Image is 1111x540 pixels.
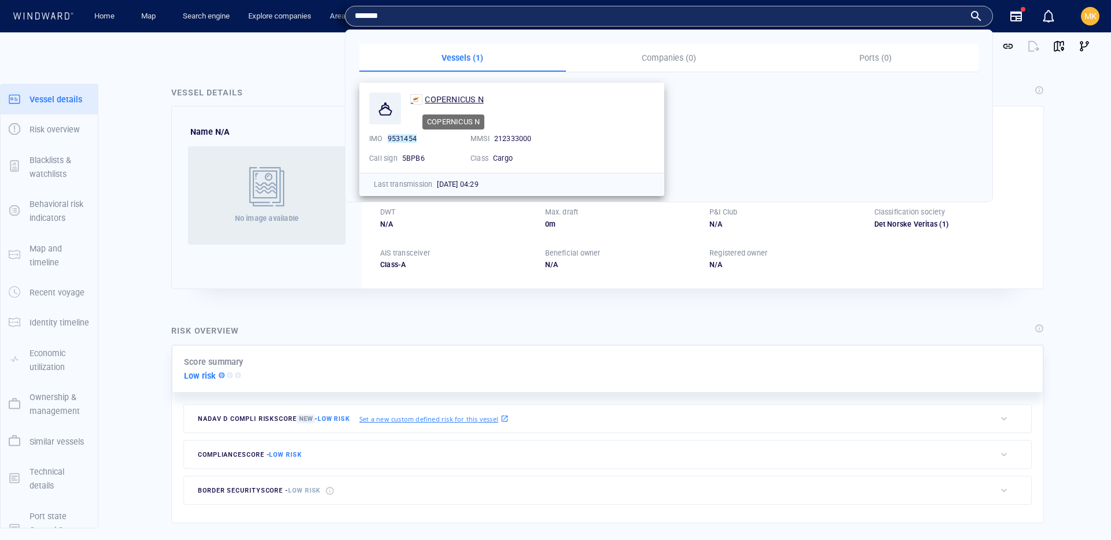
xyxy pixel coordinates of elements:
[318,415,350,423] span: Low risk
[198,415,350,423] span: Nadav D Compli risk score -
[1,427,98,457] button: Similar vessels
[779,51,972,65] p: Ports (0)
[325,6,379,27] a: Area analysis
[1,287,98,298] a: Recent voyage
[30,390,90,419] p: Ownership & management
[545,220,549,228] span: 0
[190,125,230,139] div: Name N/A
[470,153,488,164] p: Class
[1,398,98,409] a: Ownership & management
[30,316,89,330] p: Identity timeline
[402,154,425,162] span: 5BPB6
[171,86,243,99] div: Vessel details
[380,219,531,230] div: N/A
[374,179,432,190] p: Last transmission
[369,153,398,164] p: Call sign
[366,51,559,65] p: Vessels (1)
[1072,34,1097,59] button: Visual Link Analysis
[937,219,1025,230] span: (1)
[30,242,90,270] p: Map and timeline
[184,355,244,369] p: Score summary
[30,465,90,493] p: Technical details
[198,451,302,458] span: compliance score -
[437,180,478,188] span: [DATE] 04:29
[1,189,98,234] button: Behavioral risk indicators
[1046,34,1072,59] button: View on map
[380,248,430,258] p: AIS transceiver
[198,487,321,494] span: border security score -
[573,51,766,65] p: Companies (0)
[494,134,532,143] span: 212333000
[86,6,123,27] button: Home
[709,219,860,230] div: N/A
[30,93,82,106] p: Vessel details
[1,472,98,483] a: Technical details
[709,207,738,217] p: P&I Club
[1042,9,1055,23] div: Notification center
[874,207,945,217] p: Classification society
[425,95,483,104] span: COPERNICUS N
[30,123,80,136] p: Risk overview
[369,134,383,144] p: IMO
[184,369,216,383] p: Low risk
[1,84,98,114] button: Vessel details
[1,317,98,328] a: Identity timeline
[137,6,164,27] a: Map
[1,234,98,278] button: Map and timeline
[545,207,579,217] p: Max. draft
[359,412,509,425] a: Set a new custom defined risk for this vessel
[1062,488,1102,531] iframe: Chat
[30,153,90,182] p: Blacklists & watchlists
[1084,12,1097,21] span: MK
[30,197,90,225] p: Behavioral risk indicators
[90,6,119,27] a: Home
[30,435,84,449] p: Similar vessels
[235,214,299,223] span: No image available
[874,219,938,230] div: Det Norske Veritas
[1,308,98,338] button: Identity timeline
[1,354,98,365] a: Economic utilization
[1,524,98,535] a: Port state Control & Casualties
[30,346,90,375] p: Economic utilization
[269,451,301,458] span: Low risk
[297,415,315,423] span: New
[1,114,98,145] button: Risk overview
[288,487,321,494] span: Low risk
[874,219,1025,230] div: Det Norske Veritas
[359,414,498,424] p: Set a new custom defined risk for this vessel
[1,278,98,308] button: Recent voyage
[1,161,98,172] a: Blacklists & watchlists
[995,34,1021,59] button: Get link
[1,382,98,427] button: Ownership & management
[709,248,767,258] p: Registered owner
[1,435,98,446] a: Similar vessels
[1,145,98,190] button: Blacklists & watchlists
[1,205,98,216] a: Behavioral risk indicators
[709,260,860,270] div: N/A
[380,260,406,269] span: Class-A
[1,338,98,383] button: Economic utilization
[549,220,555,228] span: m
[30,286,84,299] p: Recent voyage
[380,207,396,217] p: DWT
[545,248,601,258] p: Beneficial owner
[410,93,484,106] a: COPERNICUS N
[470,134,490,144] p: MMSI
[1,457,98,501] button: Technical details
[132,6,169,27] button: Map
[545,260,696,270] div: N/A
[493,153,562,164] div: Cargo
[244,6,316,27] a: Explore companies
[1,93,98,104] a: Vessel details
[1,249,98,260] a: Map and timeline
[1,124,98,135] a: Risk overview
[171,324,239,338] div: Risk overview
[388,134,417,143] mark: 9531454
[178,6,234,27] a: Search engine
[1079,5,1102,28] button: MK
